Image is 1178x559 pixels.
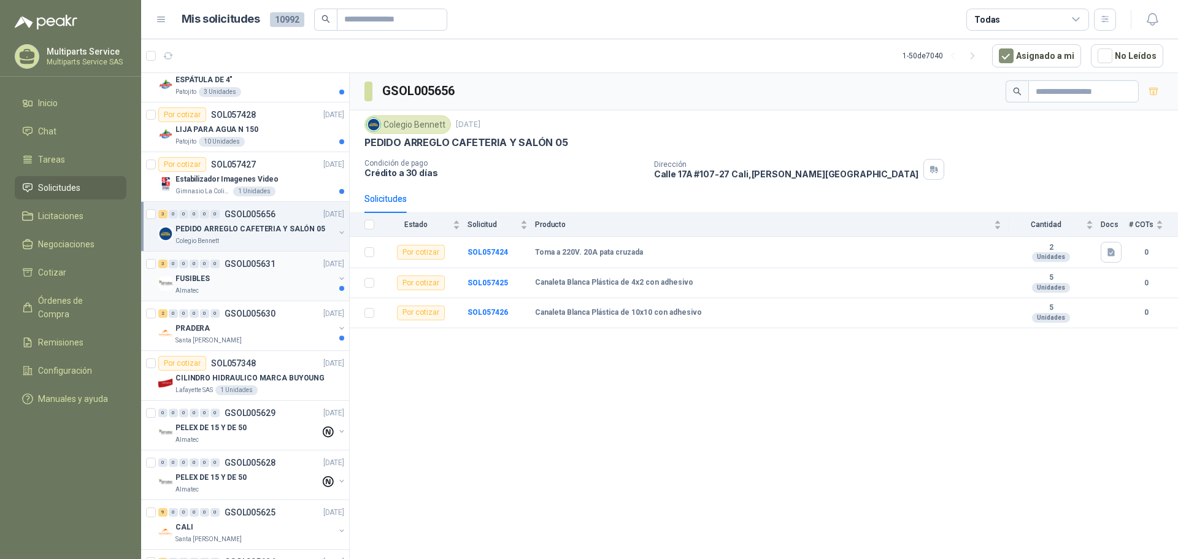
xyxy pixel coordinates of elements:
[175,236,219,246] p: Colegio Bennett
[397,245,445,260] div: Por cotizar
[225,260,275,268] p: GSOL005631
[47,58,123,66] p: Multiparts Service SAS
[158,406,347,445] a: 0 0 0 0 0 0 GSOL005629[DATE] Company LogoPELEX DE 15 Y DE 50Almatec
[1101,213,1129,237] th: Docs
[175,522,193,533] p: CALI
[158,326,173,341] img: Company Logo
[141,53,349,102] a: Por cotizarSOL057429[DATE] Company LogoESPÁTULA DE 4"Patojito3 Unidades
[225,508,275,517] p: GSOL005625
[468,308,508,317] a: SOL057426
[175,286,199,296] p: Almatec
[210,508,220,517] div: 0
[169,508,178,517] div: 0
[190,210,199,218] div: 0
[535,248,643,258] b: Toma a 220V. 20A pata cruzada
[38,125,56,138] span: Chat
[182,10,260,28] h1: Mis solicitudes
[364,159,644,168] p: Condición de pago
[1009,273,1093,283] b: 5
[364,115,451,134] div: Colegio Bennett
[15,91,126,115] a: Inicio
[175,174,279,185] p: Estabilizador Imagenes Video
[158,458,167,467] div: 0
[654,160,919,169] p: Dirección
[200,458,209,467] div: 0
[38,96,58,110] span: Inicio
[158,127,173,142] img: Company Logo
[382,82,456,101] h3: GSOL005656
[175,534,242,544] p: Santa [PERSON_NAME]
[175,137,196,147] p: Patojito
[1129,277,1163,289] b: 0
[38,364,92,377] span: Configuración
[15,359,126,382] a: Configuración
[175,187,231,196] p: Gimnasio La Colina
[225,210,275,218] p: GSOL005656
[364,192,407,206] div: Solicitudes
[38,294,115,321] span: Órdenes de Compra
[15,176,126,199] a: Solicitudes
[468,248,508,256] a: SOL057424
[200,260,209,268] div: 0
[158,177,173,191] img: Company Logo
[210,309,220,318] div: 0
[270,12,304,27] span: 10992
[1129,307,1163,318] b: 0
[1009,303,1093,313] b: 5
[211,110,256,119] p: SOL057428
[323,407,344,419] p: [DATE]
[175,74,233,86] p: ESPÁTULA DE 4"
[190,508,199,517] div: 0
[158,356,206,371] div: Por cotizar
[158,207,347,246] a: 3 0 0 0 0 0 GSOL005656[DATE] Company LogoPEDIDO ARREGLO CAFETERIA Y SALÓN 05Colegio Bennett
[323,209,344,220] p: [DATE]
[169,210,178,218] div: 0
[210,458,220,467] div: 0
[468,220,518,229] span: Solicitud
[992,44,1081,67] button: Asignado a mi
[321,15,330,23] span: search
[367,118,380,131] img: Company Logo
[175,435,199,445] p: Almatec
[158,425,173,440] img: Company Logo
[158,210,167,218] div: 3
[397,306,445,320] div: Por cotizar
[175,223,325,235] p: PEDIDO ARREGLO CAFETERIA Y SALÓN 05
[141,351,349,401] a: Por cotizarSOL057348[DATE] Company LogoCILINDRO HIDRAULICO MARCA BUYOUNGLafayette SAS1 Unidades
[1009,220,1084,229] span: Cantidad
[38,266,66,279] span: Cotizar
[15,233,126,256] a: Negociaciones
[323,159,344,171] p: [DATE]
[211,160,256,169] p: SOL057427
[200,409,209,417] div: 0
[158,77,173,92] img: Company Logo
[323,109,344,121] p: [DATE]
[175,124,258,136] p: LIJA PARA AGUA N 150
[38,153,65,166] span: Tareas
[200,508,209,517] div: 0
[175,485,199,495] p: Almatec
[468,213,535,237] th: Solicitud
[38,181,80,195] span: Solicitudes
[158,306,347,345] a: 2 0 0 0 0 0 GSOL005630[DATE] Company LogoPRADERASanta [PERSON_NAME]
[215,385,258,395] div: 1 Unidades
[468,279,508,287] b: SOL057425
[175,273,210,285] p: FUSIBLES
[175,422,247,434] p: PELEX DE 15 Y DE 50
[211,359,256,368] p: SOL057348
[158,525,173,539] img: Company Logo
[903,46,982,66] div: 1 - 50 de 7040
[158,107,206,122] div: Por cotizar
[1009,213,1101,237] th: Cantidad
[38,336,83,349] span: Remisiones
[175,372,325,384] p: CILINDRO HIDRAULICO MARCA BUYOUNG
[169,458,178,467] div: 0
[15,289,126,326] a: Órdenes de Compra
[179,508,188,517] div: 0
[364,136,568,149] p: PEDIDO ARREGLO CAFETERIA Y SALÓN 05
[225,458,275,467] p: GSOL005628
[169,309,178,318] div: 0
[200,309,209,318] div: 0
[535,308,702,318] b: Canaleta Blanca Plástica de 10x10 con adhesivo
[210,409,220,417] div: 0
